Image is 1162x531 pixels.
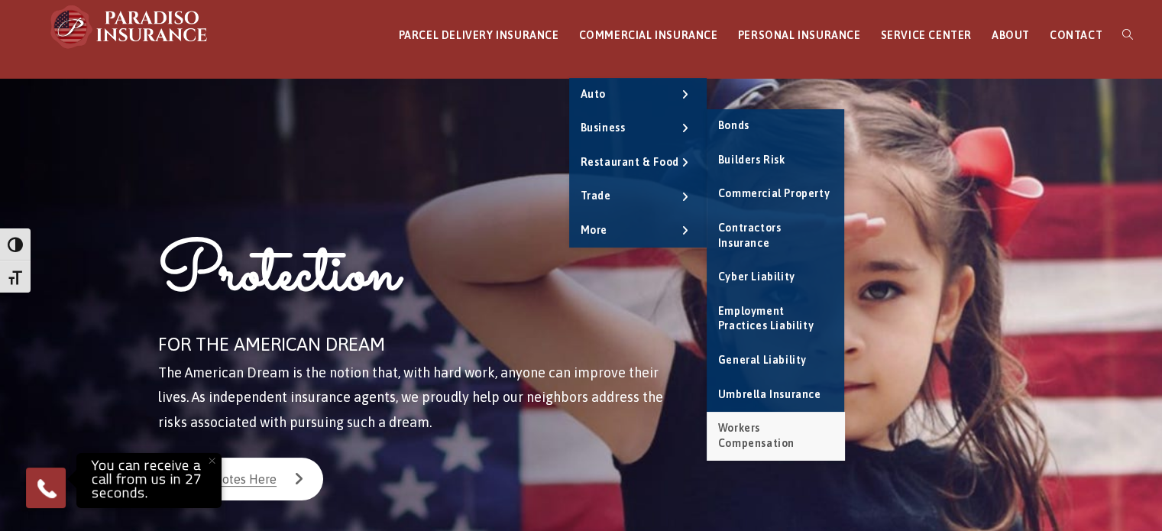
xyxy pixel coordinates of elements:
[718,422,795,449] span: Workers Compensation
[579,29,718,41] span: COMMERCIAL INSURANCE
[158,458,323,500] a: Start Quotes Here
[707,144,844,177] a: Builders Risk
[569,112,707,145] a: Business
[718,187,830,199] span: Commercial Property
[80,457,218,504] p: You can receive a call from us in 27 seconds.
[880,29,971,41] span: SERVICE CENTER
[707,412,844,460] a: Workers Compensation
[46,4,214,50] img: Paradiso Insurance
[718,354,807,366] span: General Liability
[1050,29,1102,41] span: CONTACT
[718,305,814,332] span: Employment Practices Liability
[707,109,844,143] a: Bonds
[707,344,844,377] a: General Liability
[992,29,1030,41] span: ABOUT
[581,224,607,236] span: More
[718,119,749,131] span: Bonds
[738,29,861,41] span: PERSONAL INSURANCE
[158,364,663,430] span: The American Dream is the notion that, with hard work, anyone can improve their lives. As indepen...
[399,29,559,41] span: PARCEL DELIVERY INSURANCE
[718,154,785,166] span: Builders Risk
[718,270,795,283] span: Cyber Liability
[707,295,844,343] a: Employment Practices Liability
[707,378,844,412] a: Umbrella Insurance
[581,156,679,168] span: Restaurant & Food
[581,189,611,202] span: Trade
[569,180,707,213] a: Trade
[569,214,707,248] a: More
[707,212,844,260] a: Contractors Insurance
[569,78,707,112] a: Auto
[569,146,707,180] a: Restaurant & Food
[707,177,844,211] a: Commercial Property
[581,88,606,100] span: Auto
[581,121,626,134] span: Business
[158,231,672,328] h1: Protection
[718,388,821,400] span: Umbrella Insurance
[718,222,782,249] span: Contractors Insurance
[158,334,385,355] span: FOR THE AMERICAN DREAM
[707,261,844,294] a: Cyber Liability
[195,444,228,478] button: Close
[34,476,59,500] img: Phone icon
